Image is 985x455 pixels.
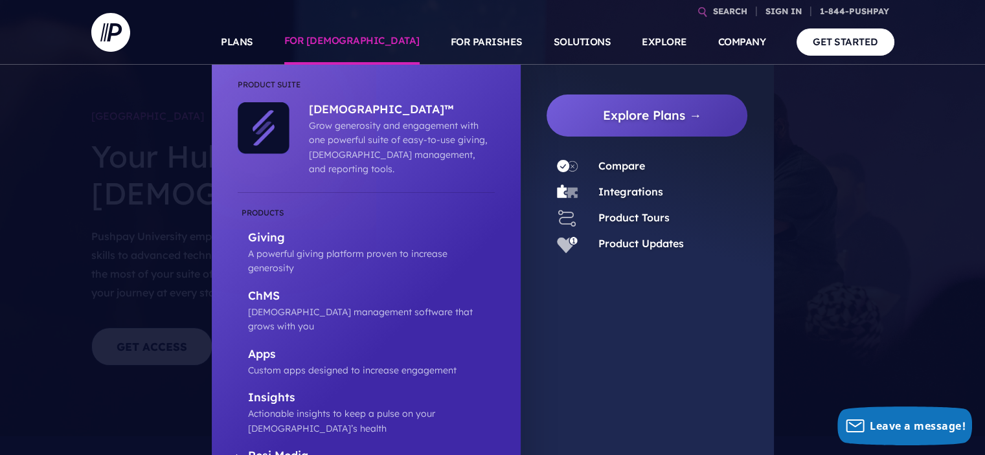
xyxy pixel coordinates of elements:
li: Product Suite [238,78,495,102]
a: PLANS [221,19,253,65]
a: Insights Actionable insights to keep a pulse on your [DEMOGRAPHIC_DATA]’s health [238,390,495,436]
p: A powerful giving platform proven to increase generosity [248,247,495,276]
a: Product Updates - Icon [547,234,588,254]
span: Leave a message! [870,419,966,433]
a: Product Tours - Icon [547,208,588,228]
a: Explore Plans → [557,94,748,137]
a: Integrations - Icon [547,182,588,203]
p: [DEMOGRAPHIC_DATA] management software that grows with you [248,305,495,334]
img: Product Updates - Icon [557,234,578,254]
p: Apps [248,347,495,363]
a: COMPANY [718,19,766,65]
a: ChMS [DEMOGRAPHIC_DATA] management software that grows with you [238,289,495,334]
a: SOLUTIONS [554,19,611,65]
p: Grow generosity and engagement with one powerful suite of easy-to-use giving, [DEMOGRAPHIC_DATA] ... [309,118,488,177]
p: Insights [248,390,495,406]
p: Giving [248,230,495,247]
p: Custom apps designed to increase engagement [248,363,495,377]
a: Compare - Icon [547,156,588,177]
p: ChMS [248,289,495,305]
a: Integrations [598,185,663,198]
p: [DEMOGRAPHIC_DATA]™ [309,102,488,118]
img: Product Tours - Icon [557,208,578,228]
a: GET STARTED [797,28,894,55]
a: Giving A powerful giving platform proven to increase generosity [238,206,495,276]
a: FOR PARISHES [451,19,523,65]
a: Apps Custom apps designed to increase engagement [238,347,495,378]
a: Compare [598,159,645,172]
a: EXPLORE [642,19,687,65]
a: Product Tours [598,211,670,224]
p: Actionable insights to keep a pulse on your [DEMOGRAPHIC_DATA]’s health [248,406,495,436]
img: Compare - Icon [557,156,578,177]
a: FOR [DEMOGRAPHIC_DATA] [284,19,420,65]
img: Integrations - Icon [557,182,578,203]
a: [DEMOGRAPHIC_DATA]™ Grow generosity and engagement with one powerful suite of easy-to-use giving,... [289,102,488,177]
button: Leave a message! [837,406,972,445]
img: ChurchStaq™ - Icon [238,102,289,154]
a: Product Updates [598,237,684,250]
